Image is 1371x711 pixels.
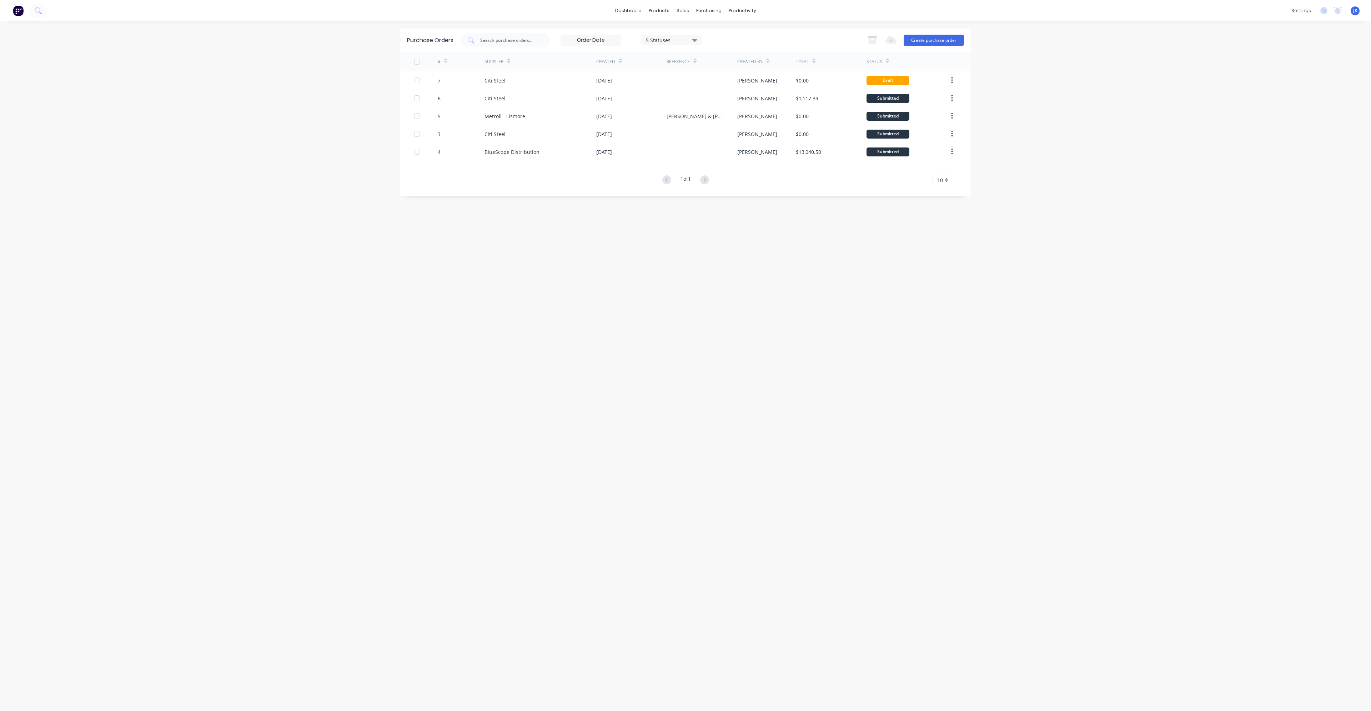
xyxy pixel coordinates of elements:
div: Draft [867,76,909,85]
input: Order Date [561,35,621,46]
span: 10 [937,176,943,184]
div: [DATE] [596,77,612,84]
div: products [645,5,673,16]
div: 3 [438,130,441,138]
div: [DATE] [596,95,612,102]
span: JK [1353,7,1357,14]
div: Citi Steel [484,77,506,84]
div: Metroll - Lismore [484,112,525,120]
div: [PERSON_NAME] [737,112,777,120]
div: purchasing [693,5,725,16]
div: Created By [737,59,763,65]
div: $0.00 [796,77,809,84]
div: [DATE] [596,112,612,120]
div: [PERSON_NAME] [737,95,777,102]
div: Submitted [867,130,909,139]
div: # [438,59,441,65]
button: Create purchase order [904,35,964,46]
div: Citi Steel [484,130,506,138]
div: [PERSON_NAME] [737,77,777,84]
div: $0.00 [796,130,809,138]
div: sales [673,5,693,16]
div: [DATE] [596,130,612,138]
div: [PERSON_NAME] & [PERSON_NAME] Roofing [667,112,723,120]
div: [PERSON_NAME] [737,130,777,138]
div: Purchase Orders [407,36,453,45]
div: 5 Statuses [646,36,697,44]
input: Search purchase orders... [479,37,539,44]
a: dashboard [612,5,645,16]
div: 5 [438,112,441,120]
div: Status [867,59,882,65]
div: $0.00 [796,112,809,120]
div: BlueScope Distribution [484,148,539,156]
div: [PERSON_NAME] [737,148,777,156]
div: $13,040.50 [796,148,821,156]
img: Factory [13,5,24,16]
div: Citi Steel [484,95,506,102]
div: 1 of 1 [681,175,691,185]
div: Supplier [484,59,503,65]
div: Reference [667,59,690,65]
div: Created [596,59,615,65]
div: settings [1288,5,1315,16]
div: Submitted [867,147,909,156]
div: Submitted [867,112,909,121]
div: 6 [438,95,441,102]
div: 7 [438,77,441,84]
div: productivity [725,5,760,16]
div: $1,117.39 [796,95,818,102]
div: [DATE] [596,148,612,156]
div: Total [796,59,809,65]
div: 4 [438,148,441,156]
div: Submitted [867,94,909,103]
